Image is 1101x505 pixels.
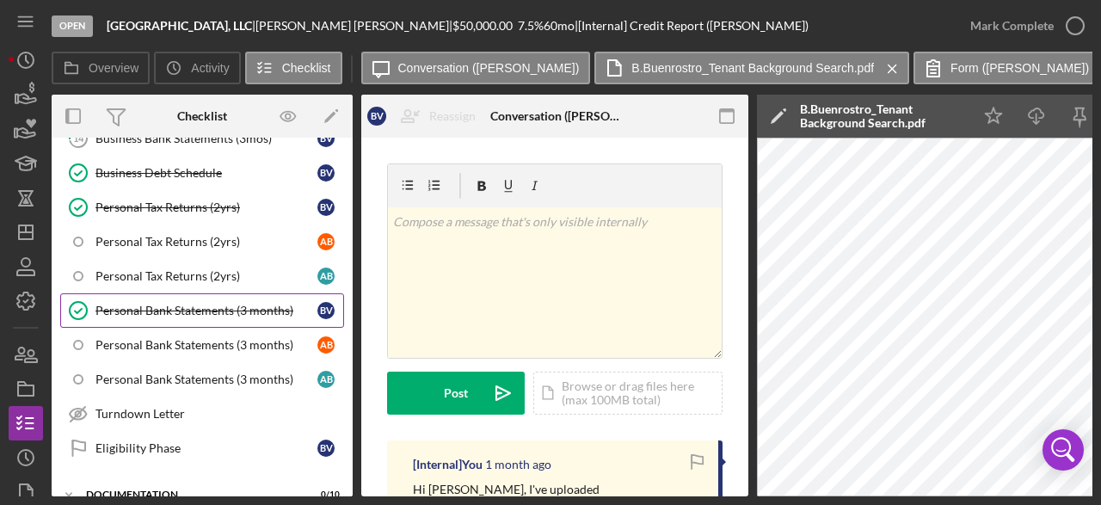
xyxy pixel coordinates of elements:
div: Checklist [177,109,227,123]
tspan: 14 [73,132,84,144]
a: Personal Bank Statements (3 months)AB [60,362,344,397]
div: Personal Bank Statements (3 months) [95,373,317,386]
div: B.Buenrostro_Tenant Background Search.pdf [800,102,963,130]
button: Mark Complete [953,9,1092,43]
div: B V [367,107,386,126]
div: A B [317,233,335,250]
div: B V [317,130,335,147]
label: Form ([PERSON_NAME]) [950,61,1089,75]
label: Overview [89,61,138,75]
div: Personal Bank Statements (3 months) [95,304,317,317]
div: Conversation ([PERSON_NAME]) [490,109,619,123]
a: Eligibility PhaseBV [60,431,344,465]
button: BVReassign [359,99,493,133]
div: Personal Tax Returns (2yrs) [95,200,317,214]
a: Personal Tax Returns (2yrs)AB [60,259,344,293]
label: B.Buenrostro_Tenant Background Search.pdf [631,61,874,75]
label: Conversation ([PERSON_NAME]) [398,61,580,75]
div: B V [317,302,335,319]
a: 14Business Bank Statements (3mos)BV [60,121,344,156]
label: Checklist [282,61,331,75]
button: Checklist [245,52,342,84]
a: Turndown Letter [60,397,344,431]
div: DOCUMENTATION [86,490,297,500]
div: A B [317,268,335,285]
div: Reassign [429,99,476,133]
div: Personal Bank Statements (3 months) [95,338,317,352]
div: 0 / 10 [309,490,340,500]
button: Form ([PERSON_NAME]) [913,52,1100,84]
button: Conversation ([PERSON_NAME]) [361,52,591,84]
div: $50,000.00 [452,19,518,33]
div: Business Debt Schedule [95,166,317,180]
div: Post [444,372,468,415]
div: B V [317,440,335,457]
time: 2025-07-27 21:59 [485,458,551,471]
button: Activity [154,52,240,84]
button: Overview [52,52,150,84]
div: Eligibility Phase [95,441,317,455]
label: Activity [191,61,229,75]
a: Personal Bank Statements (3 months)AB [60,328,344,362]
div: Open [52,15,93,37]
div: Personal Tax Returns (2yrs) [95,269,317,283]
div: | [107,19,255,33]
b: [GEOGRAPHIC_DATA], LLC [107,18,252,33]
div: Personal Tax Returns (2yrs) [95,235,317,249]
div: B V [317,199,335,216]
div: B V [317,164,335,182]
div: | [Internal] Credit Report ([PERSON_NAME]) [575,19,809,33]
a: Personal Tax Returns (2yrs)BV [60,190,344,225]
button: Post [387,372,525,415]
div: Mark Complete [970,9,1054,43]
div: Turndown Letter [95,407,343,421]
button: B.Buenrostro_Tenant Background Search.pdf [594,52,909,84]
div: 7.5 % [518,19,544,33]
div: [Internal] You [413,458,483,471]
div: [PERSON_NAME] [PERSON_NAME] | [255,19,452,33]
div: Open Intercom Messenger [1043,429,1084,471]
a: Business Debt ScheduleBV [60,156,344,190]
div: Business Bank Statements (3mos) [95,132,317,145]
div: A B [317,371,335,388]
a: Personal Tax Returns (2yrs)AB [60,225,344,259]
div: 60 mo [544,19,575,33]
div: A B [317,336,335,354]
a: Personal Bank Statements (3 months)BV [60,293,344,328]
